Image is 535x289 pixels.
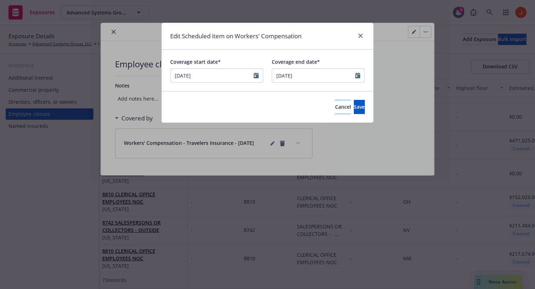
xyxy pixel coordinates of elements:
input: MM/DD/YYYY [170,68,263,83]
button: Cancel [335,100,351,114]
span: Coverage start date* [170,58,221,65]
a: close [356,32,365,40]
span: Cancel [335,103,351,110]
button: Save [354,100,365,114]
h1: Edit Scheduled item on Workers' Compensation [170,32,301,41]
span: Save [354,103,365,110]
input: MM/DD/YYYY [272,68,365,83]
span: Coverage end date* [272,58,320,65]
